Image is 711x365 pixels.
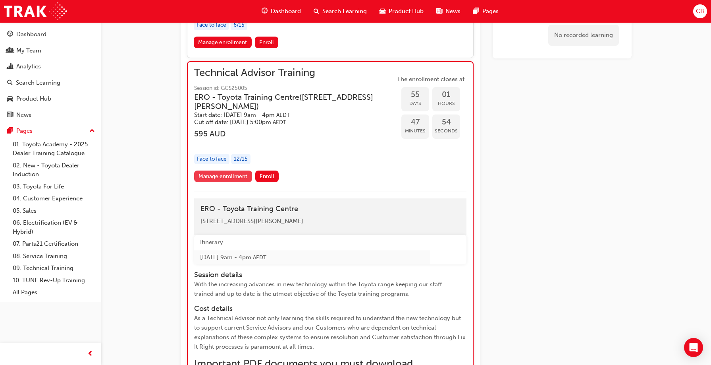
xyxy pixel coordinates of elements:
span: Pages [482,7,499,16]
a: 01. Toyota Academy - 2025 Dealer Training Catalogue [10,138,98,159]
a: news-iconNews [430,3,467,19]
div: News [16,111,31,120]
th: Itinerary [194,235,430,250]
span: search-icon [314,6,319,16]
span: Technical Advisor Training [194,68,395,78]
h4: ERO - Toyota Training Centre [200,205,460,214]
a: Manage enrollment [194,37,252,48]
div: No recorded learning [548,25,619,46]
a: car-iconProduct Hub [373,3,430,19]
div: Open Intercom Messenger [684,338,703,357]
a: Product Hub [3,91,98,106]
a: 03. Toyota For Life [10,181,98,193]
span: Session id: GCS25005 [194,84,395,93]
span: news-icon [436,6,442,16]
span: Search Learning [322,7,367,16]
a: All Pages [10,286,98,299]
button: Technical Advisor TrainingSession id: GCS25005ERO - Toyota Training Centre([STREET_ADDRESS][PERSO... [194,68,466,185]
h5: Start date: [DATE] 9am - 4pm [194,111,382,119]
a: 09. Technical Training [10,262,98,274]
span: prev-icon [87,349,93,359]
span: car-icon [7,95,13,103]
h3: 595 AUD [194,129,395,138]
a: News [3,108,98,122]
div: Search Learning [16,78,60,87]
div: Pages [16,126,33,136]
a: 04. Customer Experience [10,192,98,205]
span: 01 [432,90,460,99]
span: 47 [401,118,429,127]
a: 05. Sales [10,205,98,217]
span: Dashboard [271,7,301,16]
a: guage-iconDashboard [255,3,307,19]
span: 54 [432,118,460,127]
h4: Cost details [194,305,466,313]
div: 12 / 15 [231,154,250,165]
span: Days [401,99,429,108]
h3: ERO - Toyota Training Centre ( [STREET_ADDRESS][PERSON_NAME] ) [194,93,382,111]
button: DashboardMy TeamAnalyticsSearch LearningProduct HubNews [3,25,98,124]
span: CB [696,7,704,16]
h4: Session details [194,271,452,280]
span: The enrollment closes at [395,75,466,84]
span: guage-icon [262,6,268,16]
span: Product Hub [389,7,424,16]
a: Dashboard [3,27,98,42]
div: Face to face [194,20,229,31]
a: 06. Electrification (EV & Hybrid) [10,217,98,238]
h5: Cut off date: [DATE] 5:00pm [194,118,382,126]
div: Face to face [194,154,229,165]
td: [DATE] 9am - 4pm [194,250,430,264]
div: 6 / 15 [231,20,247,31]
a: pages-iconPages [467,3,505,19]
a: Manage enrollment [194,171,252,182]
button: Pages [3,124,98,138]
button: Enroll [255,171,279,182]
div: Product Hub [16,94,51,103]
span: As a Technical Advisor not only learning the skills required to understand the new technology but... [194,315,467,350]
span: search-icon [7,80,13,87]
button: CB [693,4,707,18]
span: news-icon [7,112,13,119]
span: 55 [401,90,429,99]
span: chart-icon [7,63,13,70]
span: With the increasing advances in new technology within the Toyota range keeping our staff trained ... [194,281,443,297]
span: Australian Eastern Daylight Time AEDT [273,119,286,126]
span: Minutes [401,126,429,136]
div: Analytics [16,62,41,71]
span: guage-icon [7,31,13,38]
span: car-icon [380,6,385,16]
span: Hours [432,99,460,108]
div: Dashboard [16,30,46,39]
span: [STREET_ADDRESS][PERSON_NAME] [200,217,303,225]
span: Australian Eastern Daylight Time AEDT [253,254,266,261]
span: pages-icon [473,6,479,16]
a: Analytics [3,59,98,74]
div: My Team [16,46,41,55]
span: pages-icon [7,128,13,135]
span: Enroll [259,39,274,46]
img: Trak [4,2,67,20]
a: Search Learning [3,76,98,90]
span: people-icon [7,47,13,54]
a: My Team [3,43,98,58]
span: Seconds [432,126,460,136]
span: News [445,7,461,16]
a: 02. New - Toyota Dealer Induction [10,159,98,181]
a: 10. TUNE Rev-Up Training [10,274,98,287]
span: Australian Eastern Daylight Time AEDT [276,112,290,118]
a: 07. Parts21 Certification [10,238,98,250]
span: Enroll [260,173,274,180]
a: search-iconSearch Learning [307,3,373,19]
a: 08. Service Training [10,250,98,262]
span: up-icon [89,126,95,136]
button: Enroll [255,37,279,48]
